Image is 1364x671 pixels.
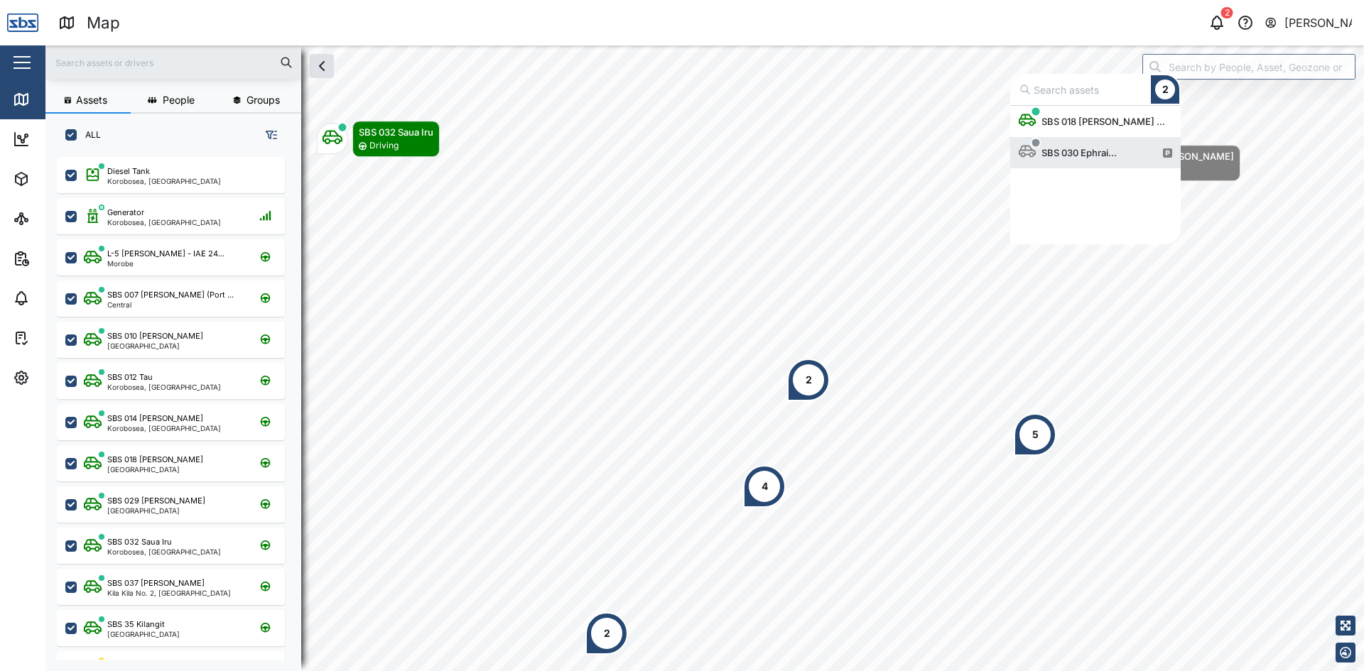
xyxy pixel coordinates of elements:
[87,11,120,36] div: Map
[37,131,101,147] div: Dashboard
[107,383,221,391] div: Korobosea, [GEOGRAPHIC_DATA]
[107,466,203,473] div: [GEOGRAPHIC_DATA]
[77,129,101,141] label: ALL
[762,479,768,494] div: 4
[107,289,234,301] div: SBS 007 [PERSON_NAME] (Port ...
[37,211,71,227] div: Sites
[76,95,107,105] span: Assets
[1264,13,1353,33] button: [PERSON_NAME]
[107,425,221,432] div: Korobosea, [GEOGRAPHIC_DATA]
[1010,74,1181,244] div: Map marker
[107,330,203,342] div: SBS 010 [PERSON_NAME]
[806,372,812,388] div: 2
[37,290,81,306] div: Alarms
[107,577,205,589] div: SBS 037 [PERSON_NAME]
[37,370,87,386] div: Settings
[1162,82,1169,97] div: 2
[107,454,203,466] div: SBS 018 [PERSON_NAME]
[585,612,628,655] div: Map marker
[1036,114,1171,129] div: SBS 018 [PERSON_NAME] ...
[369,139,399,153] div: Driving
[107,178,221,185] div: Korobosea, [GEOGRAPHIC_DATA]
[107,507,205,514] div: [GEOGRAPHIC_DATA]
[107,495,205,507] div: SBS 029 [PERSON_NAME]
[107,536,172,548] div: SBS 032 Saua Iru
[1221,7,1233,18] div: 2
[107,165,150,178] div: Diesel Tank
[107,589,231,596] div: Kila Kila No. 2, [GEOGRAPHIC_DATA]
[37,92,69,107] div: Map
[787,359,830,401] div: Map marker
[604,626,610,641] div: 2
[247,95,280,105] span: Groups
[163,95,195,105] span: People
[317,121,440,157] div: Map marker
[107,413,203,425] div: SBS 014 [PERSON_NAME]
[107,342,203,349] div: [GEOGRAPHIC_DATA]
[743,465,786,508] div: Map marker
[7,7,38,38] img: Main Logo
[359,125,433,139] div: SBS 032 Saua Iru
[37,251,85,266] div: Reports
[1014,413,1056,456] div: Map marker
[1010,106,1181,244] div: grid
[45,45,1364,671] canvas: Map
[1142,54,1355,80] input: Search by People, Asset, Geozone or Place
[107,219,221,226] div: Korobosea, [GEOGRAPHIC_DATA]
[107,207,144,219] div: Generator
[107,260,224,267] div: Morobe
[54,52,293,73] input: Search assets or drivers
[1036,146,1122,160] div: SBS 030 Ephrai...
[107,371,153,383] div: SBS 012 Tau
[107,618,165,631] div: SBS 35 Kilangit
[37,330,76,346] div: Tasks
[107,248,224,260] div: L-5 [PERSON_NAME] - IAE 24...
[107,301,234,308] div: Central
[107,631,180,638] div: [GEOGRAPHIC_DATA]
[57,152,301,660] div: grid
[1284,14,1353,32] div: [PERSON_NAME]
[1032,427,1039,442] div: 5
[1017,77,1181,102] input: Search assets
[37,171,81,187] div: Assets
[107,548,221,555] div: Korobosea, [GEOGRAPHIC_DATA]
